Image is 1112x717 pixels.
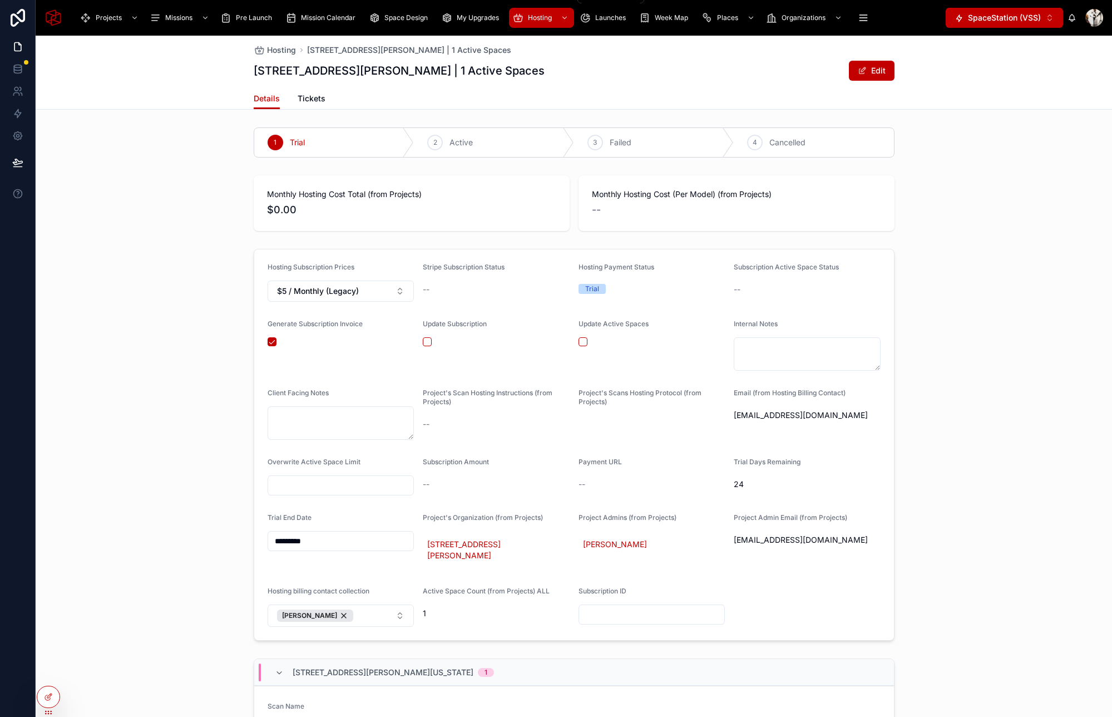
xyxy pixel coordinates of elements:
span: Projects [96,13,122,22]
a: Tickets [298,89,325,111]
span: Update Subscription [423,320,487,328]
span: [PERSON_NAME] [583,539,647,550]
span: Launches [595,13,626,22]
span: Missions [165,13,192,22]
span: Space Design [384,13,428,22]
a: Launches [576,8,634,28]
span: Monthly Hosting Cost (Per Model) (from Projects) [592,189,881,200]
div: Trial [585,284,599,294]
h1: [STREET_ADDRESS][PERSON_NAME] | 1 Active Spaces [254,63,545,78]
span: Subscription Active Space Status [734,263,839,271]
a: [PERSON_NAME] [579,537,651,552]
span: Week Map [655,13,688,22]
span: -- [734,284,740,295]
a: Missions [146,8,215,28]
span: -- [579,479,585,490]
a: Hosting [254,45,296,56]
span: Hosting [267,45,296,56]
span: Trial Days Remaining [734,458,800,466]
span: Generate Subscription Invoice [268,320,363,328]
span: Scan Name [268,702,881,711]
span: Payment URL [579,458,622,466]
span: -- [423,419,429,430]
span: 4 [753,138,757,147]
span: Overwrite Active Space Limit [268,458,360,466]
a: Space Design [365,8,436,28]
span: Hosting [528,13,552,22]
button: Edit [849,61,894,81]
span: Subscription Amount [423,458,489,466]
span: Project Admins (from Projects) [579,513,676,522]
span: Trial [290,137,305,148]
span: Places [717,13,738,22]
span: Project Admin Email (from Projects) [734,513,847,522]
span: Tickets [298,93,325,104]
span: -- [592,202,601,218]
a: Organizations [763,8,848,28]
span: $5 / Monthly (Legacy) [277,286,359,297]
img: App logo [45,9,62,27]
button: Select Button [946,8,1063,28]
button: Select Button [268,281,414,302]
a: Projects [77,8,144,28]
span: Details [254,93,280,104]
a: Week Map [636,8,696,28]
span: 1 [274,138,276,147]
a: Details [254,89,280,110]
span: -- [423,284,429,295]
span: 2 [433,138,437,147]
a: [STREET_ADDRESS][PERSON_NAME] [423,537,565,563]
div: 1 [485,668,487,677]
span: Failed [610,137,631,148]
span: Email (from Hosting Billing Contact) [734,389,846,397]
a: Hosting [509,8,574,28]
span: Trial End Date [268,513,312,522]
a: Mission Calendar [282,8,363,28]
span: Active Space Count (from Projects) ALL [423,587,550,595]
span: Client Facing Notes [268,389,329,397]
a: [STREET_ADDRESS][PERSON_NAME] | 1 Active Spaces [307,45,511,56]
span: Cancelled [769,137,805,148]
span: Hosting Payment Status [579,263,654,271]
span: [EMAIL_ADDRESS][DOMAIN_NAME] [734,410,881,421]
a: Places [698,8,760,28]
button: Select Button [268,605,414,627]
span: Project's Scans Hosting Protocol (from Projects) [579,389,701,406]
span: Update Active Spaces [579,320,649,328]
span: [STREET_ADDRESS][PERSON_NAME] [427,539,561,561]
span: 1 [423,608,570,619]
div: scrollable content [71,6,946,30]
a: My Upgrades [438,8,507,28]
span: Mission Calendar [301,13,355,22]
span: Pre Launch [236,13,272,22]
span: Hosting billing contact collection [268,587,369,595]
a: Pre Launch [217,8,280,28]
span: $0.00 [267,202,556,218]
span: Internal Notes [734,320,778,328]
span: Hosting Subscription Prices [268,263,354,271]
span: SpaceStation (VSS) [968,12,1041,23]
button: Unselect 1266651 [277,610,353,622]
span: Monthly Hosting Cost Total (from Projects) [267,189,556,200]
span: My Upgrades [457,13,499,22]
span: 3 [593,138,597,147]
span: Active [449,137,473,148]
span: Project's Scan Hosting Instructions (from Projects) [423,389,552,406]
span: Project's Organization (from Projects) [423,513,543,522]
span: Subscription ID [579,587,626,595]
span: Organizations [782,13,826,22]
span: -- [423,479,429,490]
span: [PERSON_NAME] [282,611,337,620]
span: 24 [734,479,881,490]
span: [STREET_ADDRESS][PERSON_NAME][US_STATE] [293,667,473,678]
span: [EMAIL_ADDRESS][DOMAIN_NAME] [734,534,881,546]
span: Stripe Subscription Status [423,263,505,271]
